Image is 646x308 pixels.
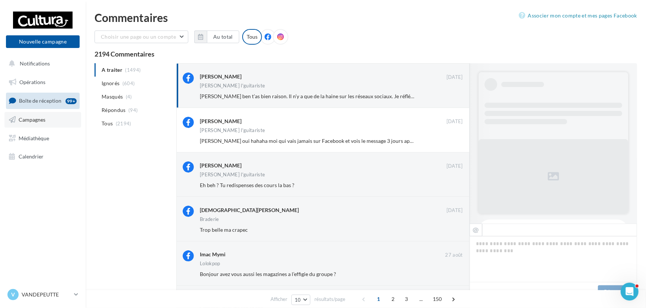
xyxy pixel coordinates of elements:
iframe: Intercom live chat [621,283,639,301]
div: Braderie [200,217,219,222]
button: Répondre [598,285,634,298]
span: V [11,291,15,298]
a: Calendrier [4,149,81,164]
p: VANDEPEUTTE [22,291,71,298]
span: Masqués [102,93,123,100]
span: [DATE] [447,163,463,170]
span: 27 août [445,252,463,259]
span: 10 [295,297,301,303]
div: 99+ [65,98,77,104]
span: résultats/page [314,296,345,303]
span: (94) [128,107,138,113]
a: Campagnes [4,112,81,128]
span: Notifications [20,60,50,67]
span: Trop belle ma crapec [200,227,248,233]
div: Lolokpop [200,261,220,266]
div: [DEMOGRAPHIC_DATA][PERSON_NAME] [200,206,299,214]
span: Bonjour avez vous aussi les magazines a l’effigie du groupe ? [200,271,336,277]
span: Opérations [19,79,45,85]
span: 3 [401,293,413,305]
div: Commentaires [95,12,637,23]
div: [PERSON_NAME] l'guitariste [200,83,265,88]
span: Médiathèque [19,135,49,141]
div: [PERSON_NAME] l'guitariste [200,128,265,133]
span: (4) [126,94,132,100]
span: Tous [102,120,113,127]
div: [PERSON_NAME] [200,162,242,169]
span: (2194) [116,121,131,126]
span: Afficher [271,296,287,303]
button: Au total [207,31,239,43]
div: [PERSON_NAME] l'guitariste [200,172,265,177]
button: Au total [194,31,239,43]
a: Boîte de réception99+ [4,93,81,109]
span: [PERSON_NAME] ben t’as bien raison. Il n’y a que de la haine sur les réseaux sociaux. Je réfléchi... [200,93,598,99]
span: Eh beh ? Tu redispenses des cours la bas ? [200,182,294,188]
span: Campagnes [19,116,45,123]
a: Médiathèque [4,131,81,146]
span: Choisir une page ou un compte [101,33,176,40]
span: Boîte de réception [19,97,61,104]
div: 2194 Commentaires [95,51,637,57]
div: [PERSON_NAME] [200,73,242,80]
span: (604) [122,80,135,86]
div: Tous [242,29,262,45]
span: [DATE] [447,207,463,214]
span: 2 [387,293,399,305]
span: 150 [430,293,445,305]
span: Calendrier [19,153,44,160]
a: Associer mon compte et mes pages Facebook [519,11,637,20]
div: [PERSON_NAME] [200,118,242,125]
a: Opérations [4,74,81,90]
span: 1 [373,293,385,305]
span: Ignorés [102,80,119,87]
button: Nouvelle campagne [6,35,80,48]
div: Imac Mymi [200,251,226,258]
span: [DATE] [447,74,463,81]
span: ... [415,293,427,305]
a: V VANDEPEUTTE [6,288,80,302]
span: Répondus [102,106,126,114]
button: Notifications [4,56,78,71]
span: [PERSON_NAME] oui hahaha moi qui vais jamais sur Facebook et vois le message 3 jours après 😂😂 [200,138,431,144]
button: Choisir une page ou un compte [95,31,188,43]
button: 10 [291,295,310,305]
span: [DATE] [447,118,463,125]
